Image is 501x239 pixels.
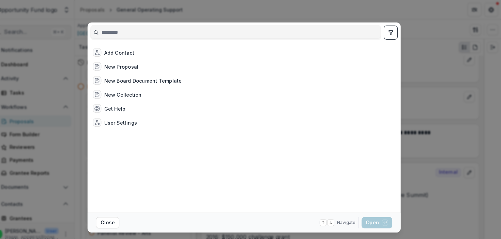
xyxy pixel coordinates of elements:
div: Add Contact [114,48,143,55]
button: Open [365,212,395,223]
button: toggle filters [387,25,400,39]
div: New Board Document Template [114,75,190,82]
div: User Settings [114,116,146,123]
div: Get Help [114,102,135,110]
span: Navigate [341,214,359,220]
div: New Collection [114,89,151,96]
div: New Proposal [114,61,148,69]
button: Close [106,212,129,223]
